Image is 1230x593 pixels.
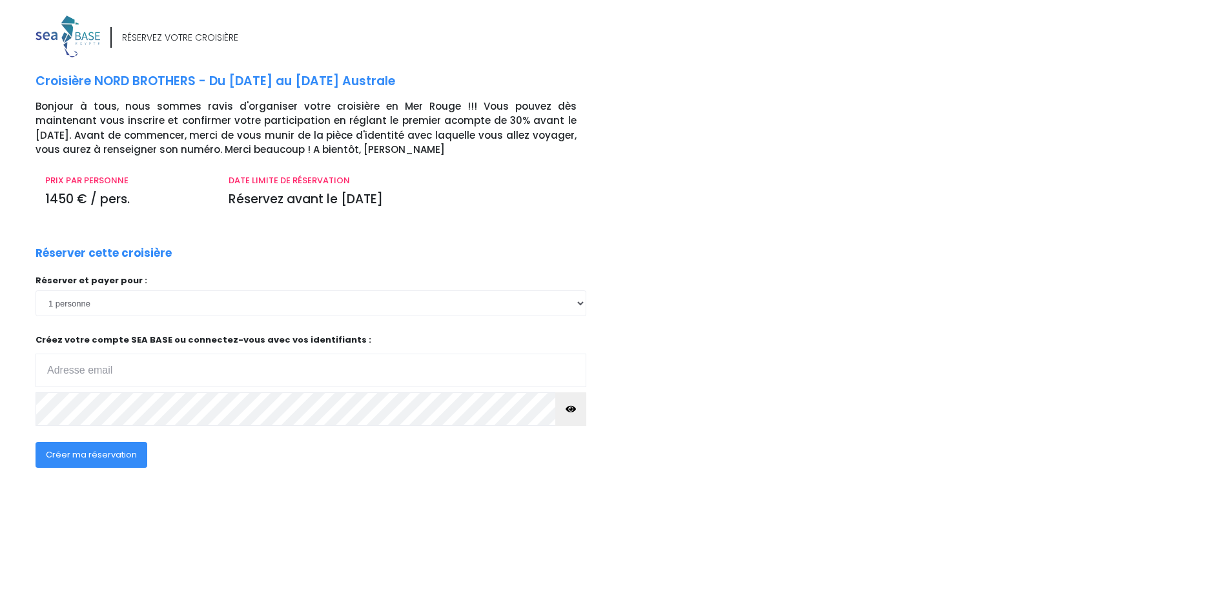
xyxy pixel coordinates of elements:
[36,334,586,387] p: Créez votre compte SEA BASE ou connectez-vous avec vos identifiants :
[36,274,586,287] p: Réserver et payer pour :
[36,15,100,57] img: logo_color1.png
[36,72,606,91] p: Croisière NORD BROTHERS - Du [DATE] au [DATE] Australe
[45,174,209,187] p: PRIX PAR PERSONNE
[46,448,137,461] span: Créer ma réservation
[122,31,238,45] div: RÉSERVEZ VOTRE CROISIÈRE
[36,442,147,468] button: Créer ma réservation
[229,174,576,187] p: DATE LIMITE DE RÉSERVATION
[36,99,606,157] p: Bonjour à tous, nous sommes ravis d'organiser votre croisière en Mer Rouge !!! Vous pouvez dès ma...
[229,190,576,209] p: Réservez avant le [DATE]
[45,190,209,209] p: 1450 € / pers.
[36,354,586,387] input: Adresse email
[36,245,172,262] p: Réserver cette croisière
